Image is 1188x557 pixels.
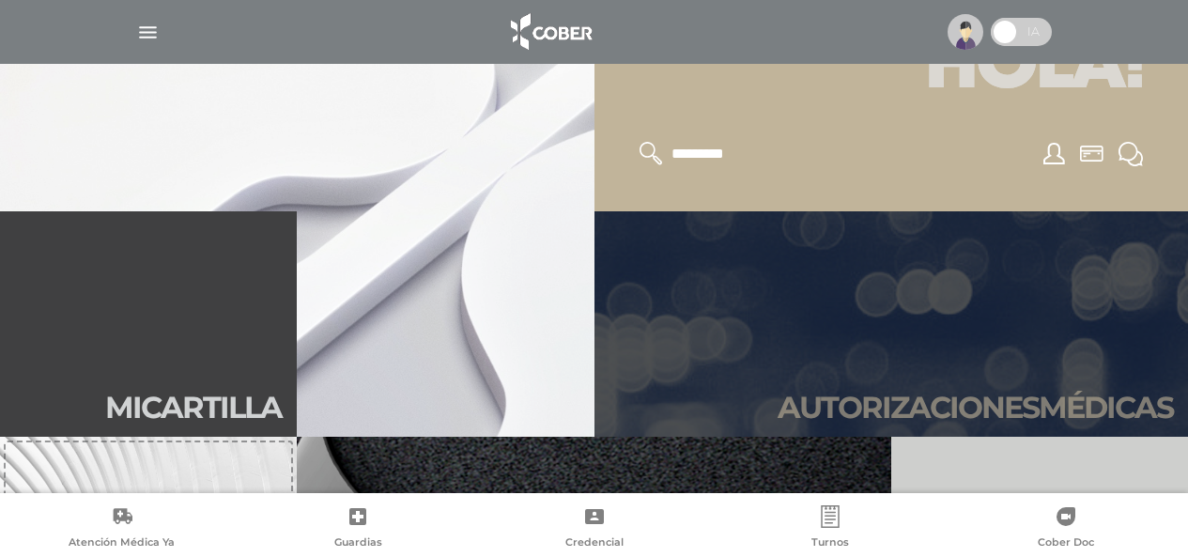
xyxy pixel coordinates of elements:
h2: Mi car tilla [105,390,282,425]
img: logo_cober_home-white.png [501,9,599,54]
img: Cober_menu-lines-white.svg [136,21,160,44]
a: Credencial [476,505,712,553]
span: Turnos [811,535,849,552]
h2: Autori zaciones médicas [778,390,1173,425]
img: profile-placeholder.svg [948,14,983,50]
span: Atención Médica Ya [69,535,175,552]
a: Atención Médica Ya [4,505,239,553]
a: Guardias [239,505,475,553]
a: Cober Doc [949,505,1184,553]
span: Credencial [565,535,624,552]
span: Guardias [334,535,382,552]
h1: Hola! [617,14,1166,119]
span: Cober Doc [1038,535,1094,552]
a: Turnos [712,505,948,553]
